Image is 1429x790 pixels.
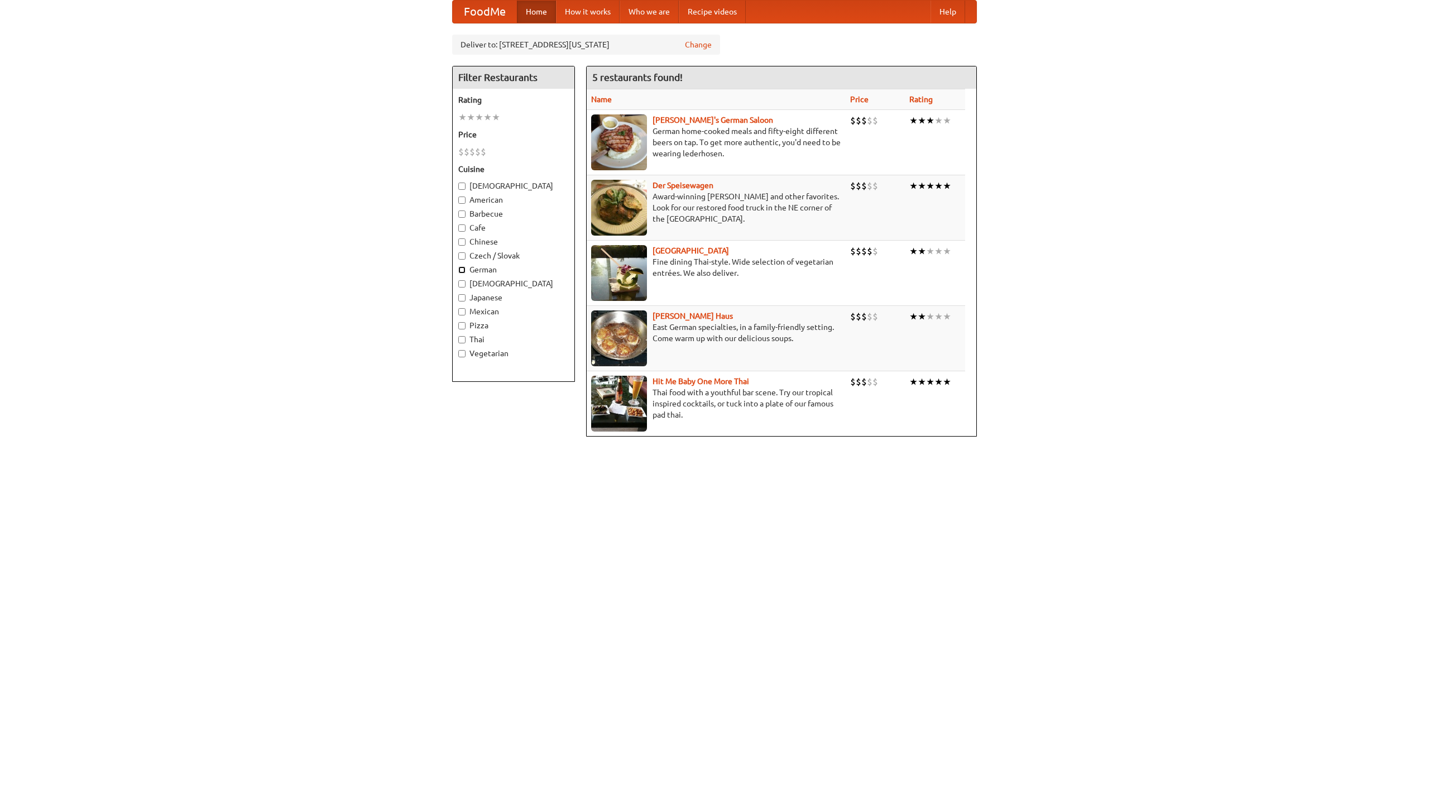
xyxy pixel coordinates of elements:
li: ★ [943,180,951,192]
li: $ [867,114,872,127]
h4: Filter Restaurants [453,66,574,89]
a: How it works [556,1,620,23]
input: Japanese [458,294,466,301]
input: Vegetarian [458,350,466,357]
li: $ [856,245,861,257]
li: $ [872,245,878,257]
li: ★ [943,245,951,257]
a: Rating [909,95,933,104]
p: German home-cooked meals and fifty-eight different beers on tap. To get more authentic, you'd nee... [591,126,841,159]
li: ★ [475,111,483,123]
img: satay.jpg [591,245,647,301]
p: Fine dining Thai-style. Wide selection of vegetarian entrées. We also deliver. [591,256,841,279]
input: Pizza [458,322,466,329]
li: ★ [943,376,951,388]
input: Czech / Slovak [458,252,466,260]
li: $ [850,245,856,257]
img: speisewagen.jpg [591,180,647,236]
img: babythai.jpg [591,376,647,432]
li: ★ [909,245,918,257]
li: ★ [943,310,951,323]
input: Mexican [458,308,466,315]
li: ★ [926,245,934,257]
a: Price [850,95,869,104]
a: [GEOGRAPHIC_DATA] [653,246,729,255]
div: Deliver to: [STREET_ADDRESS][US_STATE] [452,35,720,55]
label: Barbecue [458,208,569,219]
li: ★ [943,114,951,127]
li: ★ [918,180,926,192]
li: $ [458,146,464,158]
h5: Price [458,129,569,140]
li: $ [867,180,872,192]
input: [DEMOGRAPHIC_DATA] [458,280,466,288]
label: Mexican [458,306,569,317]
li: $ [481,146,486,158]
li: $ [856,376,861,388]
li: ★ [934,310,943,323]
a: [PERSON_NAME]'s German Saloon [653,116,773,125]
li: $ [475,146,481,158]
li: $ [861,114,867,127]
label: Chinese [458,236,569,247]
li: ★ [467,111,475,123]
input: Chinese [458,238,466,246]
a: Change [685,39,712,50]
a: FoodMe [453,1,517,23]
li: $ [872,376,878,388]
a: Hit Me Baby One More Thai [653,377,749,386]
label: Cafe [458,222,569,233]
input: [DEMOGRAPHIC_DATA] [458,183,466,190]
label: Pizza [458,320,569,331]
li: ★ [909,180,918,192]
input: Barbecue [458,210,466,218]
li: $ [850,376,856,388]
li: ★ [934,376,943,388]
a: Help [931,1,965,23]
h5: Cuisine [458,164,569,175]
li: ★ [926,376,934,388]
li: $ [861,310,867,323]
ng-pluralize: 5 restaurants found! [592,72,683,83]
li: $ [867,245,872,257]
li: $ [861,245,867,257]
input: German [458,266,466,274]
li: ★ [918,310,926,323]
li: ★ [909,376,918,388]
li: $ [856,180,861,192]
li: ★ [934,180,943,192]
li: ★ [483,111,492,123]
li: $ [850,114,856,127]
a: Who we are [620,1,679,23]
li: ★ [926,114,934,127]
label: [DEMOGRAPHIC_DATA] [458,278,569,289]
li: $ [867,310,872,323]
a: [PERSON_NAME] Haus [653,312,733,320]
li: $ [856,310,861,323]
label: German [458,264,569,275]
h5: Rating [458,94,569,106]
label: [DEMOGRAPHIC_DATA] [458,180,569,191]
p: Thai food with a youthful bar scene. Try our tropical inspired cocktails, or tuck into a plate of... [591,387,841,420]
li: ★ [934,245,943,257]
li: $ [861,180,867,192]
label: Japanese [458,292,569,303]
li: ★ [458,111,467,123]
b: Der Speisewagen [653,181,713,190]
li: ★ [909,310,918,323]
li: ★ [926,310,934,323]
li: ★ [492,111,500,123]
li: ★ [926,180,934,192]
img: kohlhaus.jpg [591,310,647,366]
li: $ [872,310,878,323]
li: $ [850,310,856,323]
li: $ [469,146,475,158]
li: $ [867,376,872,388]
li: $ [861,376,867,388]
li: ★ [918,114,926,127]
label: Czech / Slovak [458,250,569,261]
a: Name [591,95,612,104]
